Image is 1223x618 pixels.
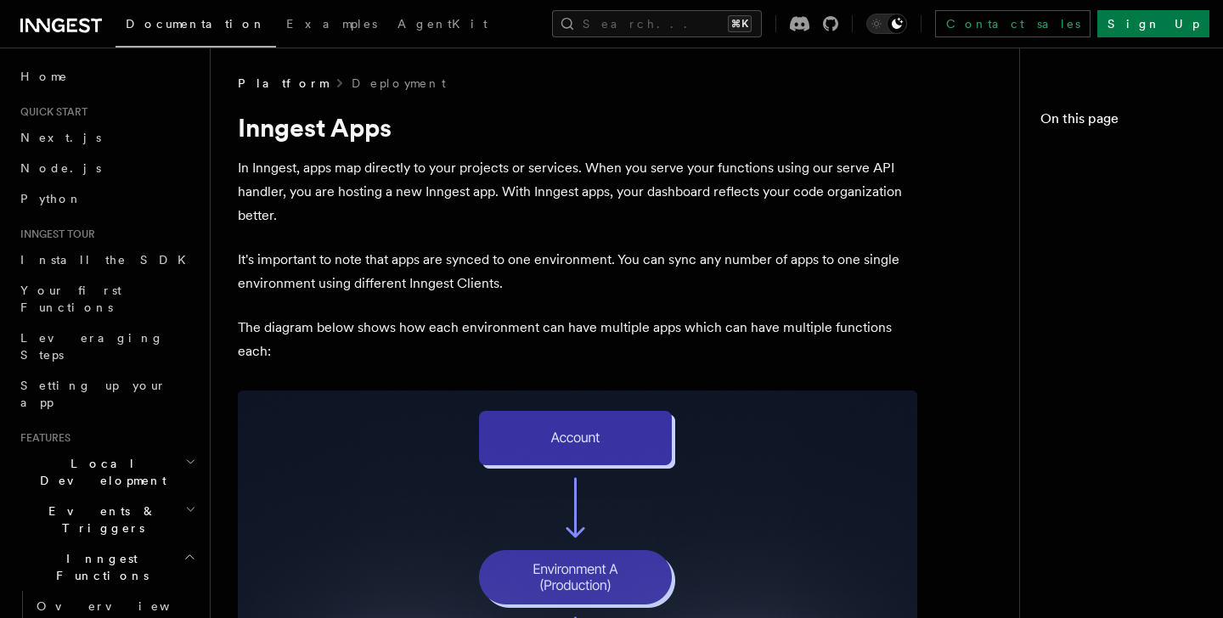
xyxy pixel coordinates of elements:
[14,275,200,323] a: Your first Functions
[116,5,276,48] a: Documentation
[286,17,377,31] span: Examples
[14,448,200,496] button: Local Development
[352,75,446,92] a: Deployment
[397,17,488,31] span: AgentKit
[14,61,200,92] a: Home
[276,5,387,46] a: Examples
[14,228,95,241] span: Inngest tour
[238,316,917,363] p: The diagram below shows how each environment can have multiple apps which can have multiple funct...
[14,431,70,445] span: Features
[866,14,907,34] button: Toggle dark mode
[1097,10,1209,37] a: Sign Up
[387,5,498,46] a: AgentKit
[20,131,101,144] span: Next.js
[20,68,68,85] span: Home
[238,75,328,92] span: Platform
[238,248,917,295] p: It's important to note that apps are synced to one environment. You can sync any number of apps t...
[14,370,200,418] a: Setting up your app
[20,379,166,409] span: Setting up your app
[14,244,200,275] a: Install the SDK
[14,153,200,183] a: Node.js
[14,122,200,153] a: Next.js
[14,550,183,584] span: Inngest Functions
[14,183,200,214] a: Python
[126,17,266,31] span: Documentation
[238,112,917,143] h1: Inngest Apps
[20,331,164,362] span: Leveraging Steps
[14,496,200,543] button: Events & Triggers
[20,192,82,205] span: Python
[14,543,200,591] button: Inngest Functions
[238,156,917,228] p: In Inngest, apps map directly to your projects or services. When you serve your functions using o...
[20,253,196,267] span: Install the SDK
[14,455,185,489] span: Local Development
[37,599,211,613] span: Overview
[20,284,121,314] span: Your first Functions
[14,503,185,537] span: Events & Triggers
[935,10,1091,37] a: Contact sales
[728,15,752,32] kbd: ⌘K
[1040,109,1203,136] h4: On this page
[20,161,101,175] span: Node.js
[14,105,87,119] span: Quick start
[552,10,762,37] button: Search...⌘K
[14,323,200,370] a: Leveraging Steps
